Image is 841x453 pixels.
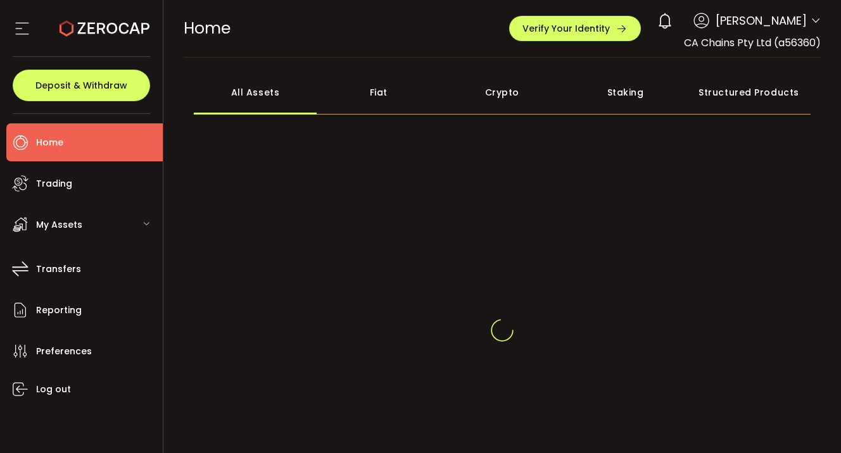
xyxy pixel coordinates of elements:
[36,133,63,152] span: Home
[687,70,811,115] div: Structured Products
[36,342,92,361] span: Preferences
[522,24,610,33] span: Verify Your Identity
[564,70,687,115] div: Staking
[36,175,72,193] span: Trading
[36,216,82,234] span: My Assets
[184,17,231,39] span: Home
[317,70,440,115] div: Fiat
[36,260,81,278] span: Transfers
[440,70,564,115] div: Crypto
[13,70,150,101] button: Deposit & Withdraw
[36,301,82,320] span: Reporting
[716,12,807,29] span: [PERSON_NAME]
[36,380,71,399] span: Log out
[35,81,127,90] span: Deposit & Withdraw
[194,70,317,115] div: All Assets
[509,16,641,41] button: Verify Your Identity
[684,35,821,50] span: CA Chains Pty Ltd (a56360)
